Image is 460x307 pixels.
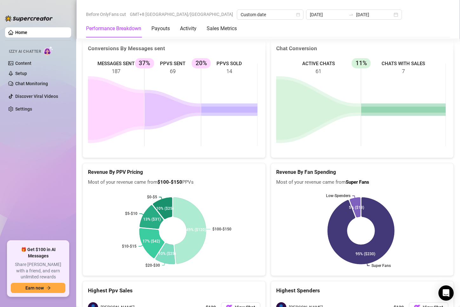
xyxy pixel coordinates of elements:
span: Share [PERSON_NAME] with a friend, and earn unlimited rewards [11,262,65,280]
text: $100-$150 [212,227,231,231]
h5: Revenue By Fan Spending [276,168,449,176]
div: Payouts [151,25,170,32]
span: arrow-right [46,286,51,290]
span: to [349,12,354,17]
span: Most of your revenue came from [276,179,449,186]
span: 🎁 Get $100 in AI Messages [11,247,65,259]
a: Settings [15,106,32,112]
a: Home [15,30,27,35]
text: Super Fans [371,263,391,268]
div: Conversions By Messages sent [88,44,260,53]
img: logo-BBDzfeDw.svg [5,15,53,22]
input: End date [356,11,392,18]
div: Sales Metrics [207,25,237,32]
span: Earn now [25,285,44,290]
a: Setup [15,71,27,76]
span: Custom date [241,10,300,19]
a: Chat Monitoring [15,81,48,86]
a: Content [15,61,31,66]
text: $10-$15 [122,244,137,249]
div: Highest Ppv Sales [88,286,260,295]
b: Super Fans [346,179,369,185]
div: Open Intercom Messenger [438,285,454,301]
span: Before OnlyFans cut [86,10,126,19]
div: Performance Breakdown [86,25,141,32]
text: $5-$10 [125,211,137,216]
span: Izzy AI Chatter [9,49,41,55]
button: Earn nowarrow-right [11,283,65,293]
text: Low-Spenders [326,194,350,198]
span: calendar [296,13,300,17]
input: Start date [310,11,346,18]
text: $20-$30 [145,263,160,268]
span: Most of your revenue came from PPVs [88,179,260,186]
a: Discover Viral Videos [15,94,58,99]
div: Highest Spenders [276,286,449,295]
b: $100-$150 [157,179,182,185]
text: $0-$5 [147,195,157,199]
span: GMT+8 [GEOGRAPHIC_DATA]/[GEOGRAPHIC_DATA] [130,10,233,19]
img: AI Chatter [43,46,53,55]
span: swap-right [349,12,354,17]
h5: Revenue By PPV Pricing [88,168,260,176]
div: Chat Conversion [276,44,449,53]
div: Activity [180,25,197,32]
